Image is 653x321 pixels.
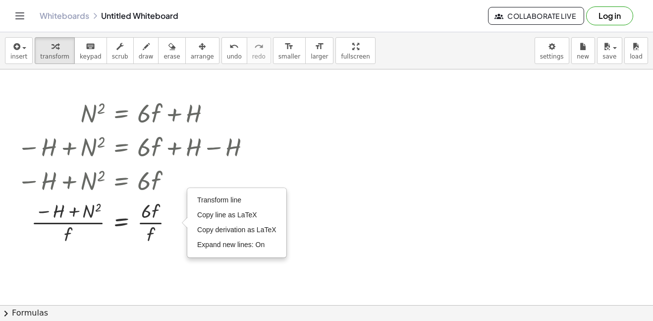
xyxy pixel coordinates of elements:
span: Collaborate Live [496,11,576,20]
span: keypad [80,53,102,60]
button: fullscreen [335,37,375,64]
button: redoredo [247,37,271,64]
span: new [577,53,589,60]
span: fullscreen [341,53,370,60]
span: transform [40,53,69,60]
span: undo [227,53,242,60]
button: Log in [586,6,633,25]
button: load [624,37,648,64]
i: keyboard [86,41,95,53]
span: Copy line as LaTeX [197,211,257,219]
i: format_size [315,41,324,53]
span: settings [540,53,564,60]
button: insert [5,37,33,64]
button: erase [158,37,185,64]
span: arrange [191,53,214,60]
span: draw [139,53,154,60]
button: format_sizesmaller [273,37,306,64]
button: scrub [107,37,134,64]
i: redo [254,41,264,53]
button: new [571,37,595,64]
button: save [597,37,622,64]
span: redo [252,53,266,60]
button: settings [535,37,569,64]
i: format_size [284,41,294,53]
span: Copy derivation as LaTeX [197,226,276,234]
button: keyboardkeypad [74,37,107,64]
a: Whiteboards [40,11,89,21]
span: erase [163,53,180,60]
span: save [602,53,616,60]
button: draw [133,37,159,64]
button: undoundo [221,37,247,64]
span: Expand new lines: On [197,241,265,249]
i: undo [229,41,239,53]
span: Transform line [197,196,241,204]
button: Toggle navigation [12,8,28,24]
button: format_sizelarger [305,37,333,64]
span: larger [311,53,328,60]
button: transform [35,37,75,64]
button: arrange [185,37,219,64]
span: load [630,53,643,60]
span: smaller [278,53,300,60]
span: insert [10,53,27,60]
span: scrub [112,53,128,60]
button: Collaborate Live [488,7,584,25]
